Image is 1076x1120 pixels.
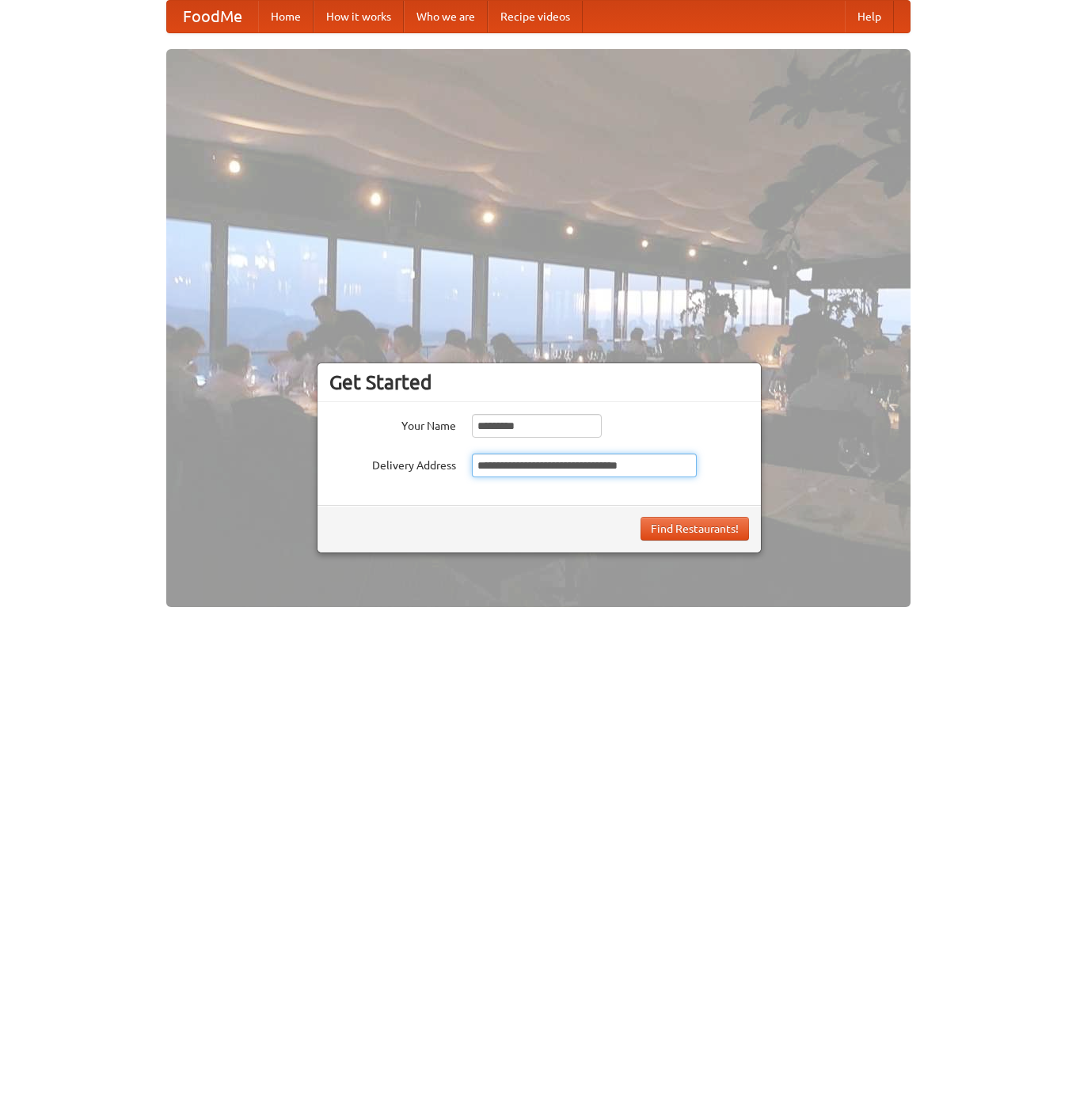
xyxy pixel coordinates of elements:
h3: Get Started [329,370,749,394]
a: How it works [314,1,404,32]
a: Recipe videos [488,1,583,32]
a: FoodMe [167,1,258,32]
a: Help [845,1,894,32]
a: Home [258,1,314,32]
label: Your Name [329,414,456,434]
label: Delivery Address [329,454,456,473]
button: Find Restaurants! [641,517,749,541]
a: Who we are [404,1,488,32]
